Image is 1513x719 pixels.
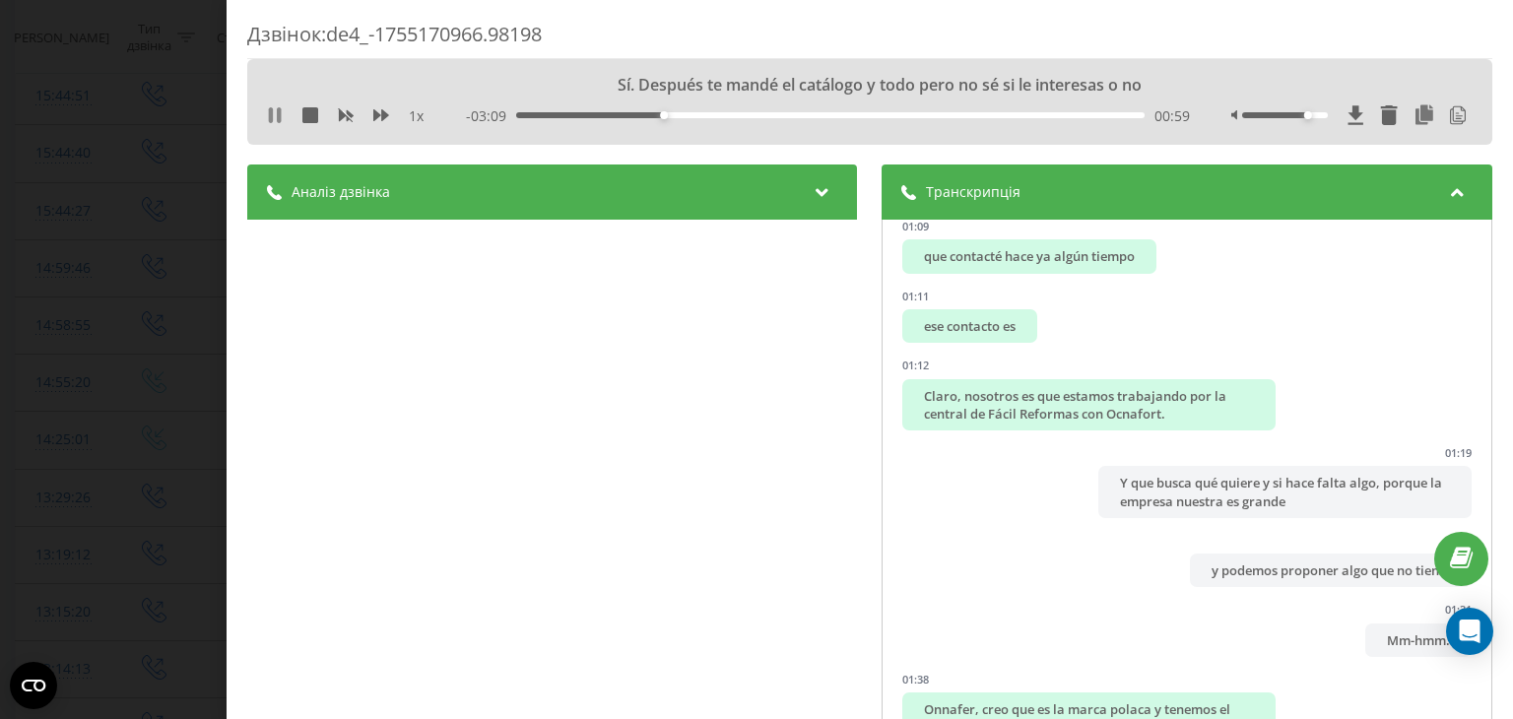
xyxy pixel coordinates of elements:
div: Дзвінок : de4_-1755170966.98198 [247,21,1492,59]
div: Y que busca qué quiere y si hace falta algo, porque la empresa nuestra es grande [1099,466,1472,517]
div: Accessibility label [1304,111,1312,119]
div: Sí. Después te mandé el catálogo y todo pero no sé si le interesas o no [384,74,1356,96]
div: Accessibility label [661,111,669,119]
button: Open CMP widget [10,662,57,709]
div: Mm-hmm. [1365,623,1472,657]
div: Open Intercom Messenger [1446,608,1493,655]
div: 01:12 [903,358,930,372]
div: y podemos proponer algo que no tiene. [1190,554,1472,587]
div: 01:31 [1445,602,1472,617]
span: Транскрипція [927,182,1021,202]
div: ese contacto es [903,309,1038,343]
span: 1 x [409,106,424,126]
span: - 03:09 [467,106,517,126]
div: 01:11 [903,289,930,303]
div: 01:38 [903,672,930,686]
span: Аналіз дзвінка [292,182,390,202]
div: Claro, nosotros es que estamos trabajando por la central de Fácil Reformas con Ocnafort. [903,379,1276,430]
div: 01:19 [1445,445,1472,460]
span: 00:59 [1154,106,1190,126]
div: 01:09 [903,219,930,233]
div: que contacté hace ya algún tiempo [903,239,1157,273]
